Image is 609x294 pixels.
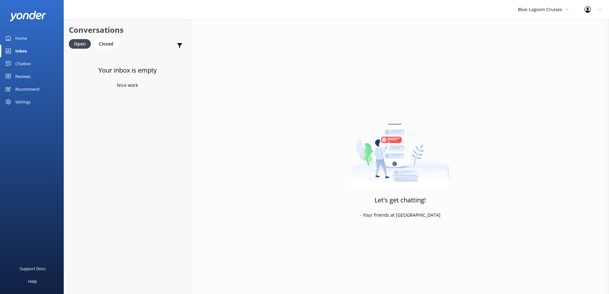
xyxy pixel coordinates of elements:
[69,24,186,36] h2: Conversations
[15,32,27,45] div: Home
[94,40,121,47] a: Closed
[15,95,31,108] div: Settings
[360,212,441,219] p: - Your friends at [GEOGRAPHIC_DATA]
[117,82,138,89] p: Nice work
[20,262,46,275] div: Support Docs
[28,275,37,288] div: Help
[15,70,31,83] div: Reviews
[69,39,91,49] div: Open
[15,57,31,70] div: Chatbot
[15,83,39,95] div: Recommend
[94,39,118,49] div: Closed
[69,40,94,47] a: Open
[98,65,157,75] h3: Your inbox is empty
[375,195,426,205] h3: Let's get chatting!
[15,45,27,57] div: Inbox
[351,107,449,187] img: artwork of a man stealing a conversation from at giant smartphone
[10,11,46,21] img: yonder-white-logo.png
[518,6,562,12] span: Blue Lagoon Cruises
